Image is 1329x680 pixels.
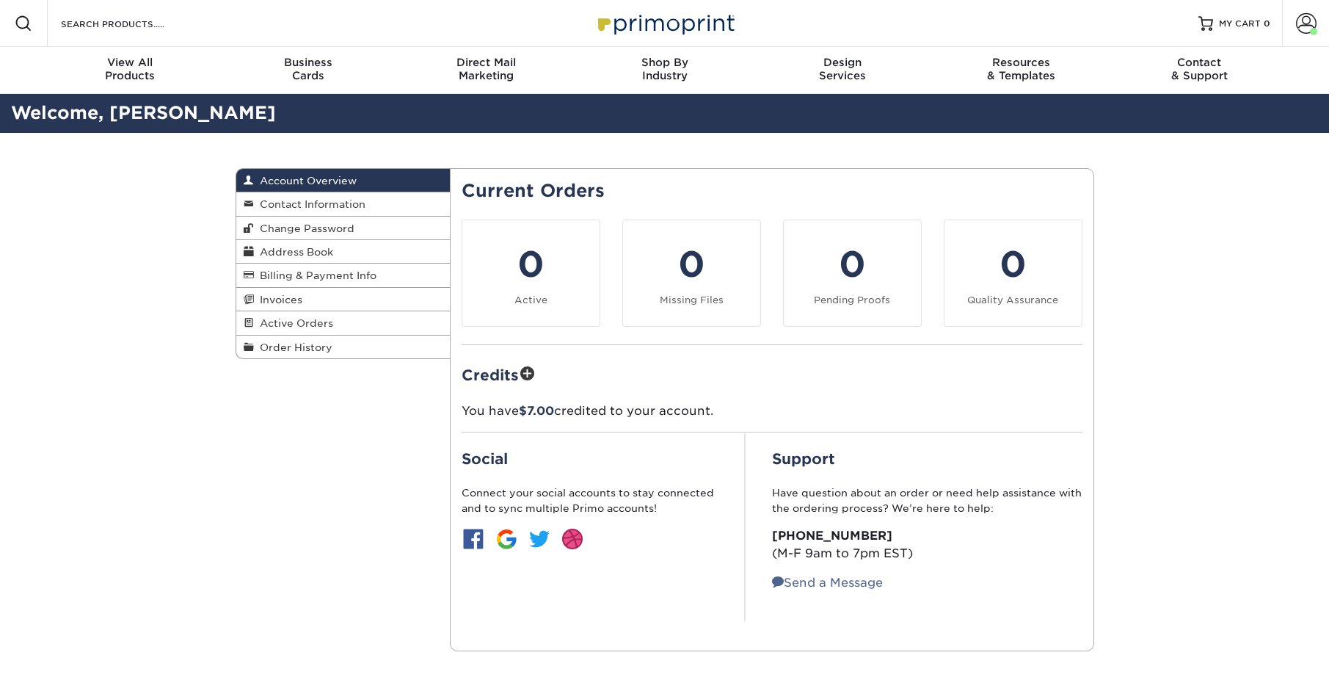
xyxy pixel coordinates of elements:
span: Order History [254,341,332,353]
div: Marketing [397,56,575,82]
a: Order History [236,336,451,358]
span: Active Orders [254,317,333,329]
img: Primoprint [591,7,738,39]
span: Direct Mail [397,56,575,69]
img: btn-facebook.jpg [462,527,485,551]
span: 0 [1264,18,1270,29]
div: Industry [575,56,754,82]
a: Billing & Payment Info [236,264,451,287]
a: Change Password [236,217,451,240]
span: Invoices [254,294,302,305]
small: Missing Files [660,294,724,305]
span: View All [41,56,219,69]
a: Send a Message [772,576,883,590]
span: Contact [1110,56,1289,69]
p: You have credited to your account. [462,402,1082,420]
small: Quality Assurance [967,294,1058,305]
input: SEARCH PRODUCTS..... [59,15,203,32]
span: Account Overview [254,175,357,187]
img: btn-dribbble.jpg [561,527,584,551]
p: Connect your social accounts to stay connected and to sync multiple Primo accounts! [462,485,718,516]
a: Direct MailMarketing [397,47,575,94]
h2: Current Orders [462,181,1082,202]
span: Billing & Payment Info [254,270,376,281]
a: 0 Pending Proofs [783,220,922,327]
a: Shop ByIndustry [575,47,754,94]
div: 0 [953,238,1073,291]
span: Design [754,56,932,69]
div: Cards [219,56,397,82]
span: Contact Information [254,198,365,210]
a: Contact& Support [1110,47,1289,94]
div: 0 [632,238,751,291]
a: View AllProducts [41,47,219,94]
h2: Social [462,450,718,468]
h2: Credits [462,363,1082,386]
p: (M-F 9am to 7pm EST) [772,527,1082,563]
span: Resources [932,56,1110,69]
a: 0 Missing Files [622,220,761,327]
small: Pending Proofs [814,294,890,305]
div: Products [41,56,219,82]
img: btn-twitter.jpg [528,527,551,551]
a: DesignServices [754,47,932,94]
div: & Templates [932,56,1110,82]
a: Invoices [236,288,451,311]
strong: [PHONE_NUMBER] [772,529,892,543]
h2: Support [772,450,1082,468]
span: MY CART [1219,18,1261,30]
img: btn-google.jpg [495,527,518,551]
a: Resources& Templates [932,47,1110,94]
a: Contact Information [236,192,451,216]
div: 0 [471,238,591,291]
a: Active Orders [236,311,451,335]
span: Shop By [575,56,754,69]
span: Change Password [254,223,354,234]
span: Business [219,56,397,69]
a: Address Book [236,240,451,264]
a: 0 Active [462,220,600,327]
span: $7.00 [519,404,554,418]
div: Services [754,56,932,82]
a: 0 Quality Assurance [944,220,1082,327]
p: Have question about an order or need help assistance with the ordering process? We’re here to help: [772,485,1082,516]
a: Account Overview [236,169,451,192]
a: BusinessCards [219,47,397,94]
div: & Support [1110,56,1289,82]
span: Address Book [254,246,333,258]
small: Active [514,294,547,305]
div: 0 [793,238,912,291]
